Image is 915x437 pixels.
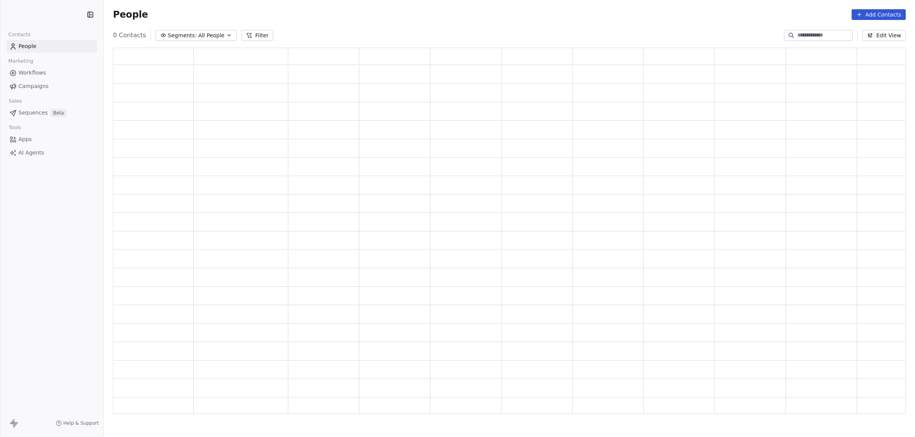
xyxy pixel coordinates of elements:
a: Apps [6,133,97,146]
a: AI Agents [6,146,97,159]
span: AI Agents [18,149,44,157]
span: People [113,9,148,20]
a: Help & Support [56,420,99,426]
span: All People [198,32,224,40]
span: Beta [51,109,66,117]
button: Edit View [862,30,906,41]
span: Campaigns [18,82,48,90]
a: Campaigns [6,80,97,93]
a: People [6,40,97,53]
span: Segments: [168,32,197,40]
span: Marketing [5,55,37,67]
span: Tools [5,122,24,133]
span: People [18,42,37,50]
span: Contacts [5,29,34,40]
span: Help & Support [63,420,99,426]
a: Workflows [6,66,97,79]
span: Apps [18,135,32,143]
span: Sequences [18,109,48,117]
button: Add Contacts [852,9,906,20]
button: Filter [241,30,273,41]
span: Workflows [18,69,46,77]
a: SequencesBeta [6,106,97,119]
span: Sales [5,95,25,107]
span: 0 Contacts [113,31,146,40]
